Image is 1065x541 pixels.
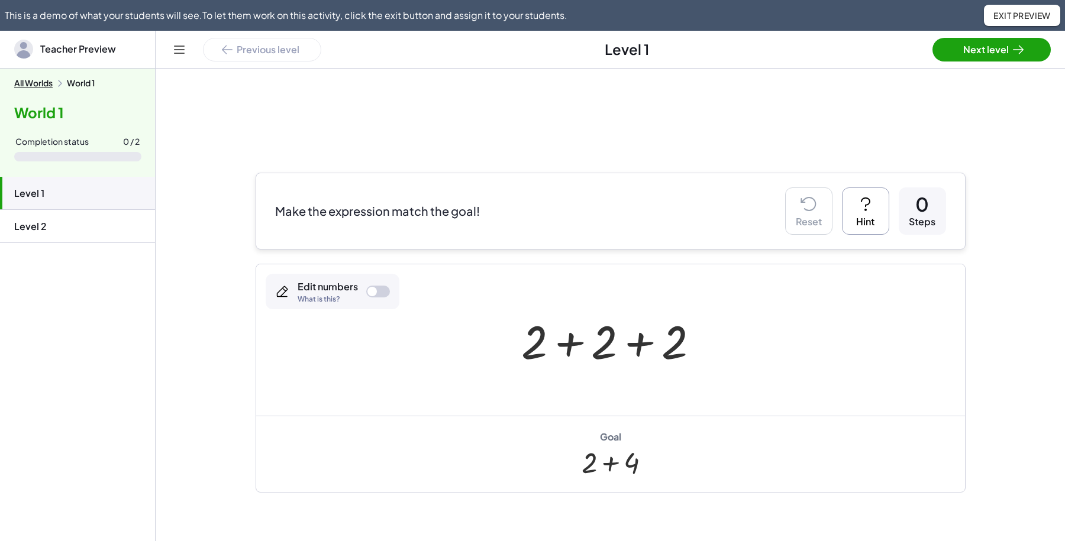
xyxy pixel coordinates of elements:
[600,430,621,443] div: Goal
[298,296,358,303] div: What is this?
[932,38,1051,61] button: Next level
[984,5,1060,26] button: Exit Preview
[123,137,140,147] div: 0 / 2
[14,103,141,123] h4: World 1
[993,10,1051,21] span: Exit Preview
[14,219,47,234] div: Level 2
[915,195,929,213] div: 0
[785,187,832,235] button: Reset
[275,203,771,219] p: Make the expression match the goal!
[298,280,358,293] div: Edit numbers
[842,187,889,235] button: Hint
[14,78,53,89] button: All Worlds
[203,38,321,61] button: Previous level
[909,215,935,228] div: Steps
[15,137,89,147] div: Completion status
[14,186,44,200] div: Level 1
[67,78,95,89] div: World 1
[40,42,141,56] span: Teacher Preview
[605,40,649,60] span: Level 1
